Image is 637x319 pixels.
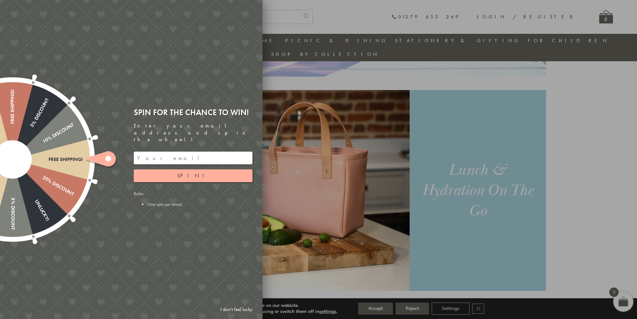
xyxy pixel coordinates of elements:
div: 20% Discount [11,157,75,197]
div: Enter your email address and spin the wheel! [134,123,252,143]
span: Spin! [177,172,209,179]
button: Spin! [134,169,252,182]
div: Rules: [134,190,252,207]
div: Unlucky! [10,158,50,222]
li: One spin per email [147,201,252,207]
div: Spin for the chance to win! [134,107,252,117]
div: Free shipping! [13,157,83,162]
div: Free shipping! [10,89,15,160]
a: I don't feel lucky [217,303,256,316]
div: 10% Discount [11,122,75,162]
div: 5% Discount [10,97,50,161]
div: 5% Discount [10,160,15,230]
input: Your email [134,152,252,164]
